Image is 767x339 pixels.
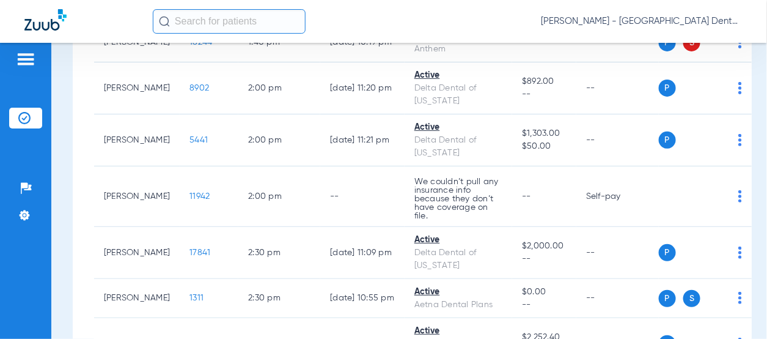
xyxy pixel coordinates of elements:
span: 17841 [189,248,210,257]
div: Delta Dental of [US_STATE] [414,82,502,108]
td: 2:00 PM [238,166,320,227]
span: $1,303.00 [522,127,567,140]
div: Delta Dental of [US_STATE] [414,134,502,160]
input: Search for patients [153,9,306,34]
span: $2,000.00 [522,240,567,253]
div: Active [414,121,502,134]
td: -- [576,227,659,279]
td: 2:30 PM [238,227,320,279]
td: [PERSON_NAME] [94,166,180,227]
td: 1:40 PM [238,23,320,62]
span: -- [522,253,567,266]
td: -- [576,279,659,318]
span: $892.00 [522,75,567,88]
div: Active [414,286,502,299]
span: $0.00 [522,286,567,299]
span: -- [522,88,567,101]
img: Zuub Logo [24,9,67,31]
div: Delta Dental of [US_STATE] [414,247,502,272]
span: P [659,244,676,261]
td: 2:00 PM [238,114,320,166]
img: hamburger-icon [16,52,35,67]
span: -- [522,192,531,201]
td: [DATE] 10:19 PM [320,23,405,62]
td: 2:00 PM [238,62,320,114]
img: Search Icon [159,16,170,27]
span: 11942 [189,192,210,201]
td: [DATE] 11:09 PM [320,227,405,279]
img: group-dot-blue.svg [738,134,742,146]
span: 8902 [189,84,209,92]
div: Aetna Dental Plans [414,299,502,311]
div: Active [414,234,502,247]
img: group-dot-blue.svg [738,190,742,203]
span: 1311 [189,294,204,302]
span: S [683,290,700,307]
img: group-dot-blue.svg [738,247,742,259]
span: $50.00 [522,140,567,153]
td: [DATE] 11:20 PM [320,62,405,114]
td: -- [576,114,659,166]
iframe: Chat Widget [706,280,767,339]
span: P [659,80,676,97]
td: [PERSON_NAME] [94,279,180,318]
span: -- [522,299,567,311]
span: P [659,290,676,307]
td: [PERSON_NAME] [94,62,180,114]
td: [PERSON_NAME] [94,23,180,62]
img: group-dot-blue.svg [738,82,742,94]
div: Active [414,325,502,338]
td: -- [320,166,405,227]
td: [PERSON_NAME] [94,114,180,166]
span: P [659,132,676,149]
td: [PERSON_NAME] [94,227,180,279]
td: -- [576,23,659,62]
div: Anthem [414,43,502,56]
span: [PERSON_NAME] - [GEOGRAPHIC_DATA] Dental HQ [541,15,743,28]
td: 2:30 PM [238,279,320,318]
td: Self-pay [576,166,659,227]
div: Active [414,69,502,82]
td: -- [576,62,659,114]
span: 5441 [189,136,208,144]
p: We couldn’t pull any insurance info because they don’t have coverage on file. [414,177,502,220]
td: [DATE] 11:21 PM [320,114,405,166]
td: [DATE] 10:55 PM [320,279,405,318]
